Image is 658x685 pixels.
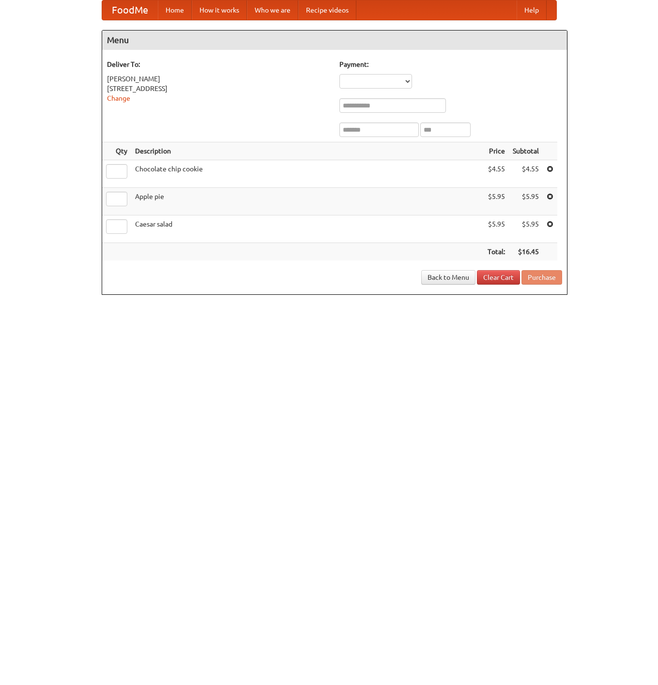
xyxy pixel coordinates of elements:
[102,142,131,160] th: Qty
[484,188,509,215] td: $5.95
[521,270,562,285] button: Purchase
[102,0,158,20] a: FoodMe
[509,188,543,215] td: $5.95
[509,243,543,261] th: $16.45
[247,0,298,20] a: Who we are
[484,142,509,160] th: Price
[509,160,543,188] td: $4.55
[107,74,330,84] div: [PERSON_NAME]
[477,270,520,285] a: Clear Cart
[517,0,547,20] a: Help
[131,188,484,215] td: Apple pie
[131,142,484,160] th: Description
[158,0,192,20] a: Home
[192,0,247,20] a: How it works
[131,160,484,188] td: Chocolate chip cookie
[339,60,562,69] h5: Payment:
[102,30,567,50] h4: Menu
[484,243,509,261] th: Total:
[107,84,330,93] div: [STREET_ADDRESS]
[298,0,356,20] a: Recipe videos
[484,215,509,243] td: $5.95
[421,270,475,285] a: Back to Menu
[107,60,330,69] h5: Deliver To:
[131,215,484,243] td: Caesar salad
[484,160,509,188] td: $4.55
[509,215,543,243] td: $5.95
[509,142,543,160] th: Subtotal
[107,94,130,102] a: Change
